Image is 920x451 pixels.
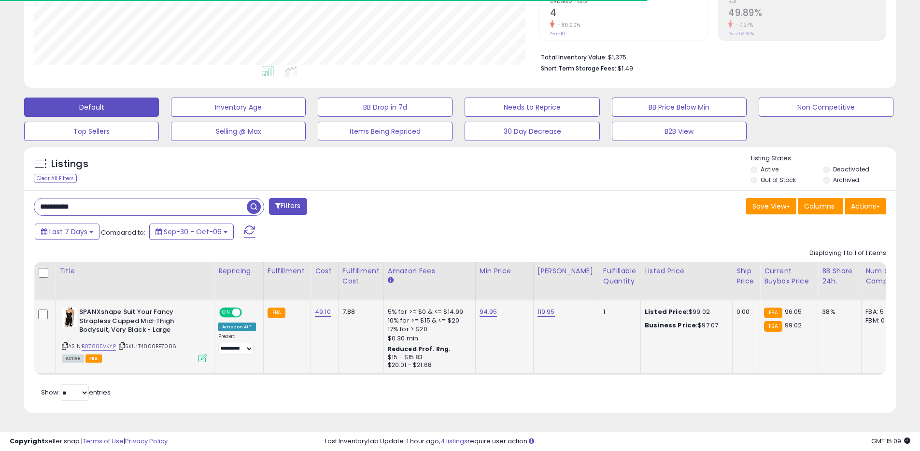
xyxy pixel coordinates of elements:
a: Privacy Policy [125,437,168,446]
div: Amazon Fees [388,266,471,276]
div: 1 [603,308,633,316]
div: Clear All Filters [34,174,77,183]
div: Current Buybox Price [764,266,814,286]
div: $15 - $15.83 [388,353,468,362]
a: 4 listings [440,437,467,446]
b: Reduced Prof. Rng. [388,345,451,353]
div: $0.30 min [388,334,468,343]
button: Save View [746,198,796,214]
div: Repricing [218,266,259,276]
small: Amazon Fees. [388,276,394,285]
button: Inventory Age [171,98,306,117]
div: $20.01 - $21.68 [388,361,468,369]
h2: 49.89% [728,7,886,20]
div: seller snap | | [10,437,168,446]
div: Num of Comp. [865,266,901,286]
label: Active [761,165,778,173]
div: FBA: 5 [865,308,897,316]
label: Deactivated [833,165,869,173]
span: Show: entries [41,388,111,397]
span: $1.49 [618,64,633,73]
button: Columns [798,198,843,214]
div: Ship Price [736,266,756,286]
div: Fulfillment Cost [342,266,380,286]
button: Last 7 Days [35,224,99,240]
div: Listed Price [645,266,728,276]
div: Preset: [218,333,256,355]
div: Fulfillment [268,266,307,276]
span: Last 7 Days [49,227,87,237]
div: 7.88 [342,308,376,316]
small: -7.27% [733,21,753,28]
div: Last InventoryLab Update: 1 hour ago, require user action. [325,437,910,446]
span: 2025-10-14 15:09 GMT [871,437,910,446]
button: BB Price Below Min [612,98,747,117]
span: | SKU: T4800BE7086 [117,342,176,350]
span: 99.02 [785,321,802,330]
button: Non Competitive [759,98,893,117]
small: FBA [764,321,782,332]
div: BB Share 24h. [822,266,857,286]
button: Default [24,98,159,117]
span: OFF [241,309,256,317]
label: Archived [833,176,859,184]
div: 0.00 [736,308,752,316]
button: B2B View [612,122,747,141]
a: 94.95 [480,307,497,317]
img: 31lFIMgeUGL._SL40_.jpg [62,308,77,327]
b: SPANXshape Suit Your Fancy Strapless Cupped Mid-Thigh Bodysuit, Very Black - Large [79,308,197,337]
div: Displaying 1 to 1 of 1 items [809,249,886,258]
button: Needs to Reprice [465,98,599,117]
a: B07885VKYP [82,342,116,351]
h5: Listings [51,157,88,171]
div: Fulfillable Quantity [603,266,637,286]
p: Listing States: [751,154,896,163]
div: ASIN: [62,308,207,361]
button: Filters [269,198,307,215]
button: Items Being Repriced [318,122,453,141]
small: FBA [764,308,782,318]
button: Actions [845,198,886,214]
small: FBA [268,308,285,318]
li: $1,375 [541,51,879,62]
button: 30 Day Decrease [465,122,599,141]
div: [PERSON_NAME] [538,266,595,276]
div: 17% for > $20 [388,325,468,334]
span: Sep-30 - Oct-06 [164,227,222,237]
a: 49.10 [315,307,331,317]
div: 10% for >= $15 & <= $20 [388,316,468,325]
span: FBA [85,354,102,363]
span: Compared to: [101,228,145,237]
span: 96.05 [785,307,802,316]
div: $99.02 [645,308,725,316]
div: 5% for >= $0 & <= $14.99 [388,308,468,316]
div: FBM: 0 [865,316,897,325]
button: Selling @ Max [171,122,306,141]
b: Total Inventory Value: [541,53,607,61]
small: -60.00% [554,21,580,28]
small: Prev: 53.80% [728,31,754,37]
b: Business Price: [645,321,698,330]
label: Out of Stock [761,176,796,184]
span: ON [220,309,232,317]
div: Cost [315,266,334,276]
h2: 4 [550,7,708,20]
div: Title [59,266,210,276]
a: Terms of Use [83,437,124,446]
button: Top Sellers [24,122,159,141]
button: Sep-30 - Oct-06 [149,224,234,240]
b: Short Term Storage Fees: [541,64,616,72]
div: Amazon AI * [218,323,256,331]
div: $97.07 [645,321,725,330]
small: Prev: 10 [550,31,565,37]
div: Min Price [480,266,529,276]
div: 38% [822,308,854,316]
span: All listings currently available for purchase on Amazon [62,354,84,363]
b: Listed Price: [645,307,689,316]
strong: Copyright [10,437,45,446]
span: Columns [804,201,835,211]
a: 119.95 [538,307,555,317]
button: BB Drop in 7d [318,98,453,117]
